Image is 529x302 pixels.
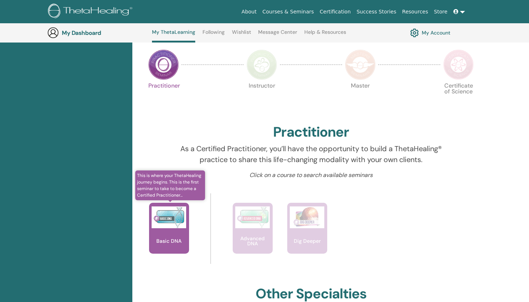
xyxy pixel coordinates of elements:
a: Help & Resources [304,29,346,41]
a: Dig Deeper Dig Deeper [287,203,327,268]
span: This is where your ThetaHealing journey begins. This is the first seminar to take to become a Cer... [135,170,205,200]
p: Practitioner [148,83,179,113]
a: Wishlist [232,29,251,41]
img: cog.svg [410,27,419,39]
p: Certificate of Science [443,83,474,113]
a: This is where your ThetaHealing journey begins. This is the first seminar to take to become a Cer... [149,203,189,268]
a: Following [203,29,225,41]
img: Dig Deeper [290,206,324,228]
p: Instructor [247,83,277,113]
a: Resources [399,5,431,19]
img: Advanced DNA [235,206,270,228]
p: Basic DNA [153,238,184,243]
a: My Account [410,27,450,39]
a: Store [431,5,450,19]
a: Advanced DNA Advanced DNA [233,203,273,268]
p: Dig Deeper [291,238,324,243]
img: Master [345,49,376,80]
p: As a Certified Practitioner, you’ll have the opportunity to build a ThetaHealing® practice to sha... [174,143,448,165]
img: Basic DNA [152,206,186,228]
img: Certificate of Science [443,49,474,80]
img: generic-user-icon.jpg [47,27,59,39]
img: logo.png [48,4,135,20]
a: Courses & Seminars [260,5,317,19]
img: Instructor [247,49,277,80]
p: Click on a course to search available seminars [174,171,448,180]
h2: Practitioner [273,124,349,141]
p: Advanced DNA [233,236,273,246]
a: About [239,5,259,19]
a: Success Stories [354,5,399,19]
a: My ThetaLearning [152,29,195,43]
img: Practitioner [148,49,179,80]
a: Message Center [258,29,297,41]
h3: My Dashboard [62,29,135,36]
p: Master [345,83,376,113]
a: Certification [317,5,353,19]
